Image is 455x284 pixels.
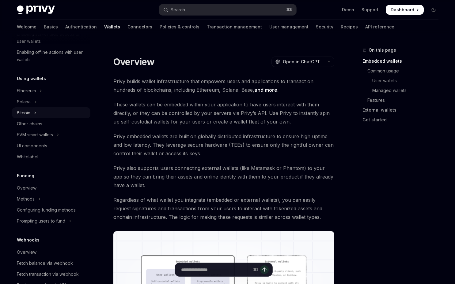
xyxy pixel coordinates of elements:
[269,20,309,34] a: User management
[12,194,90,205] button: Toggle Methods section
[12,183,90,194] a: Overview
[12,151,90,162] a: Whitelabel
[17,131,53,138] div: EVM smart wallets
[17,184,36,192] div: Overview
[362,76,443,86] a: User wallets
[12,129,90,140] button: Toggle EVM smart wallets section
[365,20,394,34] a: API reference
[17,20,36,34] a: Welcome
[17,236,40,244] h5: Webhooks
[171,6,188,13] div: Search...
[17,260,73,267] div: Fetch balance via webhook
[12,96,90,107] button: Toggle Solana section
[12,107,90,118] button: Toggle Bitcoin section
[316,20,333,34] a: Security
[341,20,358,34] a: Recipes
[113,196,334,221] span: Regardless of what wallet you integrate (embedded or external wallets), you can easily request si...
[207,20,262,34] a: Transaction management
[362,66,443,76] a: Common usage
[104,20,120,34] a: Wallets
[362,105,443,115] a: External wallets
[17,75,46,82] h5: Using wallets
[12,85,90,96] button: Toggle Ethereum section
[17,271,79,278] div: Fetch transaction via webhook
[181,263,251,276] input: Ask a question...
[254,87,277,93] a: and more
[369,46,396,54] span: On this page
[17,109,30,116] div: Bitcoin
[362,95,443,105] a: Features
[12,118,90,129] a: Other chains
[362,56,443,66] a: Embedded wallets
[113,100,334,126] span: These wallets can be embedded within your application to have users interact with them directly, ...
[17,6,55,14] img: dark logo
[362,7,378,13] a: Support
[342,7,354,13] a: Demo
[362,115,443,125] a: Get started
[160,20,199,34] a: Policies & controls
[271,57,324,67] button: Open in ChatGPT
[17,172,34,179] h5: Funding
[44,20,58,34] a: Basics
[386,5,424,15] a: Dashboard
[283,59,320,65] span: Open in ChatGPT
[113,77,334,94] span: Privy builds wallet infrastructure that empowers users and applications to transact on hundreds o...
[12,205,90,216] a: Configuring funding methods
[65,20,97,34] a: Authentication
[17,98,31,105] div: Solana
[12,247,90,258] a: Overview
[17,195,35,203] div: Methods
[362,86,443,95] a: Managed wallets
[12,140,90,151] a: UI components
[159,4,296,15] button: Open search
[17,87,36,94] div: Ethereum
[127,20,152,34] a: Connectors
[17,153,38,160] div: Whitelabel
[113,132,334,158] span: Privy embedded wallets are built on globally distributed infrastructure to ensure high uptime and...
[260,265,269,274] button: Send message
[17,206,76,214] div: Configuring funding methods
[12,47,90,65] a: Enabling offline actions with user wallets
[12,216,90,227] button: Toggle Prompting users to fund section
[391,7,414,13] span: Dashboard
[429,5,438,15] button: Toggle dark mode
[12,269,90,280] a: Fetch transaction via webhook
[17,49,87,63] div: Enabling offline actions with user wallets
[17,249,36,256] div: Overview
[113,56,155,67] h1: Overview
[17,120,42,127] div: Other chains
[17,142,47,149] div: UI components
[113,164,334,190] span: Privy also supports users connecting external wallets (like Metamask or Phantom) to your app so t...
[12,258,90,269] a: Fetch balance via webhook
[286,7,293,12] span: ⌘ K
[17,217,65,225] div: Prompting users to fund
